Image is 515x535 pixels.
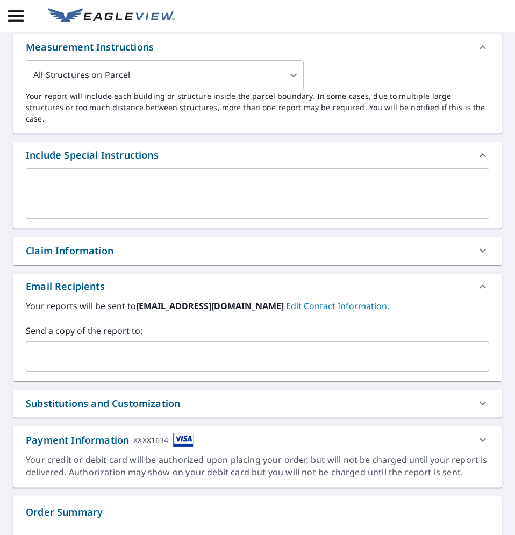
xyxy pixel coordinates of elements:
[26,90,489,124] p: Your report will include each building or structure inside the parcel boundary. In some cases, du...
[26,454,489,479] div: Your credit or debit card will be authorized upon placing your order, but will not be charged unt...
[26,324,489,337] label: Send a copy of the report to:
[26,396,180,411] div: Substitutions and Customization
[13,237,502,265] div: Claim Information
[13,142,502,168] div: Include Special Instructions
[133,433,168,447] div: XXXX1634
[173,433,194,447] img: cardImage
[136,300,286,312] b: [EMAIL_ADDRESS][DOMAIN_NAME]
[13,274,502,299] div: Email Recipients
[26,40,154,54] div: Measurement Instructions
[41,2,181,31] a: EV Logo
[26,60,304,90] div: All Structures on Parcel
[13,34,502,60] div: Measurement Instructions
[26,279,105,294] div: Email Recipients
[26,505,489,519] p: Order Summary
[13,426,502,454] div: Payment InformationXXXX1634cardImage
[26,299,489,312] label: Your reports will be sent to
[48,8,175,24] img: EV Logo
[26,244,113,258] div: Claim Information
[26,433,194,447] div: Payment Information
[13,390,502,417] div: Substitutions and Customization
[286,300,389,312] a: EditContactInfo
[26,148,159,162] div: Include Special Instructions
